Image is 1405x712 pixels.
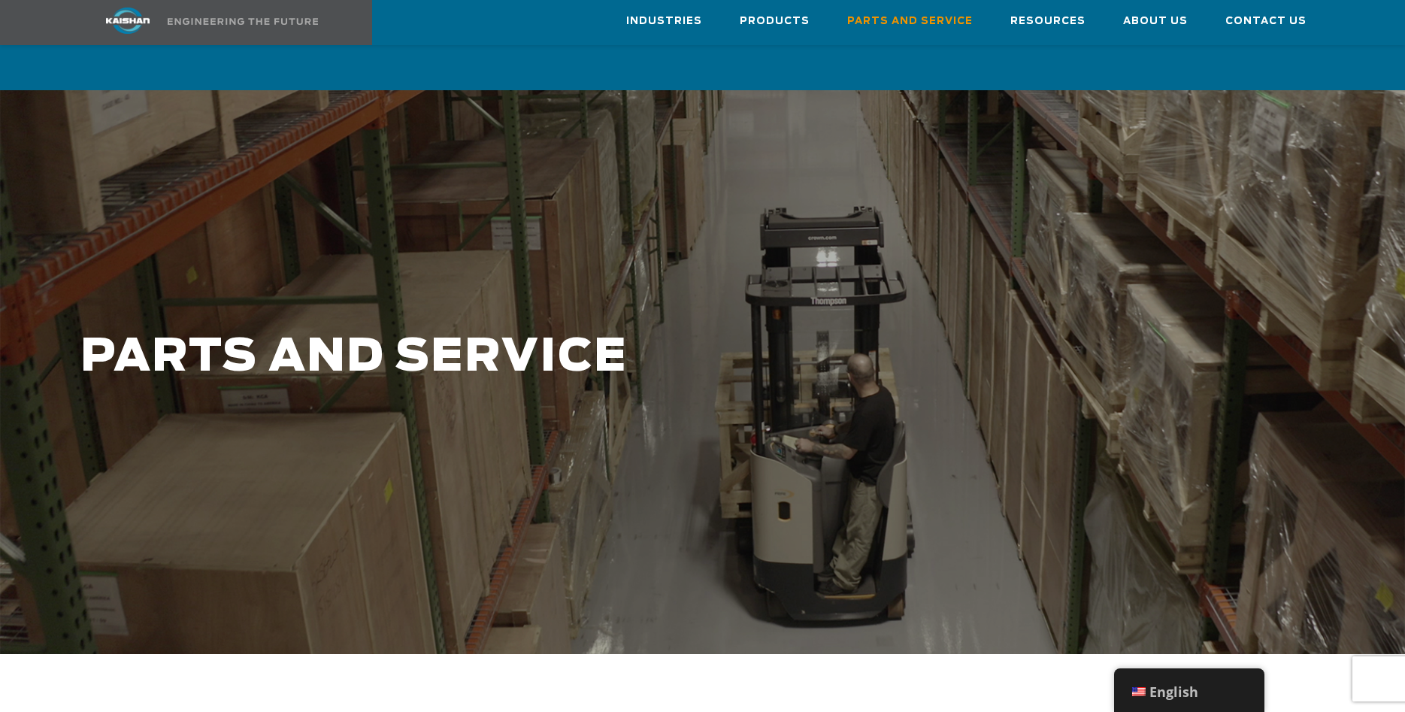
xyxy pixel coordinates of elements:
[1010,13,1086,30] span: Resources
[1123,1,1188,41] a: About Us
[626,1,702,41] a: Industries
[1010,1,1086,41] a: Resources
[80,332,1115,383] h1: PARTS AND SERVICE
[626,13,702,30] span: Industries
[740,13,810,30] span: Products
[1225,1,1307,41] a: Contact Us
[1225,13,1307,30] span: Contact Us
[71,8,184,34] img: kaishan logo
[740,1,810,41] a: Products
[1123,13,1188,30] span: About Us
[847,13,973,30] span: Parts and Service
[168,18,318,25] img: Engineering the future
[847,1,973,41] a: Parts and Service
